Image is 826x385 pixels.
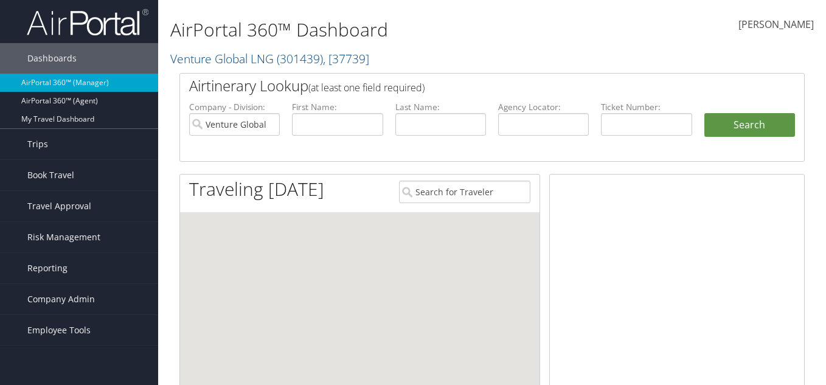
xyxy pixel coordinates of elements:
span: Risk Management [27,222,100,252]
span: ( 301439 ) [277,50,323,67]
label: Company - Division: [189,101,280,113]
span: Company Admin [27,284,95,314]
a: Venture Global LNG [170,50,369,67]
span: Dashboards [27,43,77,74]
h1: AirPortal 360™ Dashboard [170,17,599,43]
span: Reporting [27,253,68,283]
label: Last Name: [395,101,486,113]
span: (at least one field required) [308,81,425,94]
a: [PERSON_NAME] [738,6,814,44]
span: Employee Tools [27,315,91,345]
span: [PERSON_NAME] [738,18,814,31]
input: Search for Traveler [399,181,530,203]
span: Book Travel [27,160,74,190]
label: Ticket Number: [601,101,692,113]
button: Search [704,113,795,137]
label: Agency Locator: [498,101,589,113]
span: , [ 37739 ] [323,50,369,67]
span: Trips [27,129,48,159]
h1: Traveling [DATE] [189,176,324,202]
img: airportal-logo.png [27,8,148,36]
label: First Name: [292,101,383,113]
h2: Airtinerary Lookup [189,75,743,96]
span: Travel Approval [27,191,91,221]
